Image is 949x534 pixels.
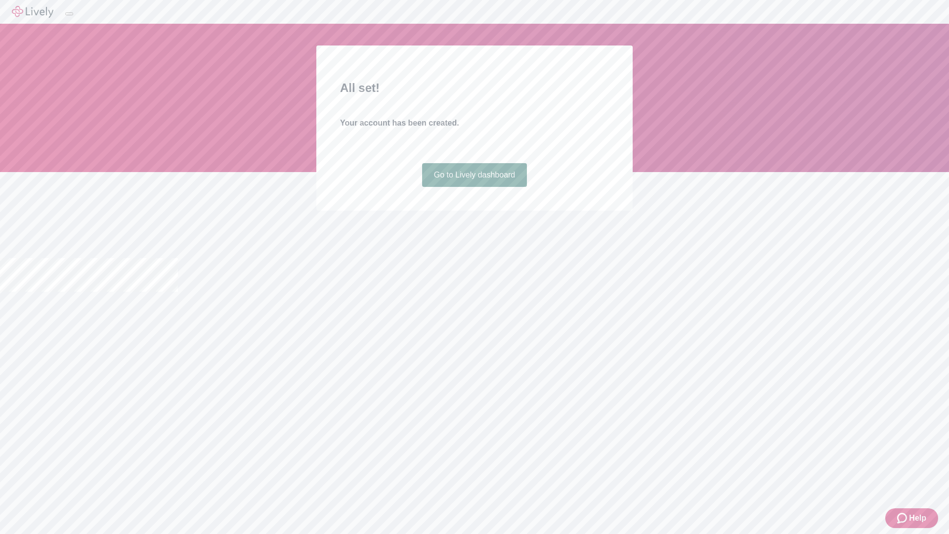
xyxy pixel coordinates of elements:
[12,6,53,18] img: Lively
[897,512,909,524] svg: Zendesk support icon
[340,117,609,129] h4: Your account has been created.
[422,163,527,187] a: Go to Lively dashboard
[909,512,926,524] span: Help
[885,508,938,528] button: Zendesk support iconHelp
[340,79,609,97] h2: All set!
[65,12,73,15] button: Log out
